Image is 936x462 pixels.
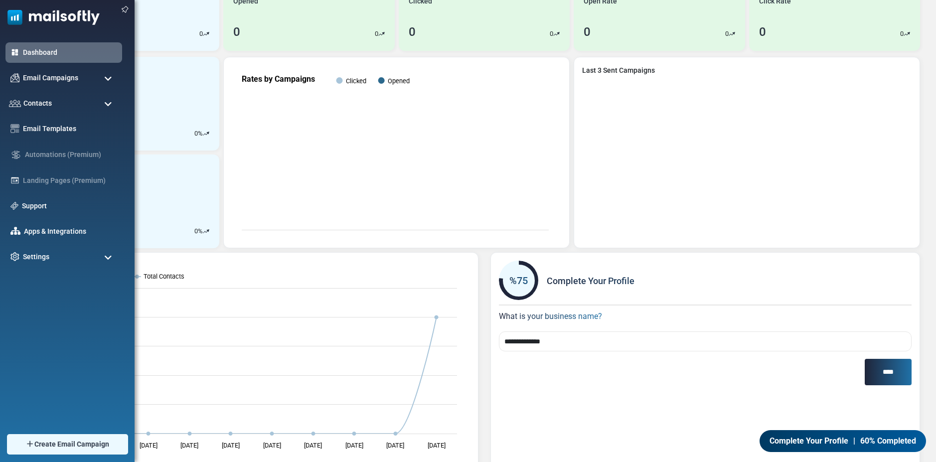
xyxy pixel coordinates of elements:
span: | [853,435,855,447]
div: Complete Your Profile [499,261,912,301]
a: Last 3 Sent Campaigns [582,65,912,76]
a: Apps & Integrations [24,226,117,237]
text: [DATE] [428,442,446,449]
span: Create Email Campaign [34,439,109,450]
p: 0 [194,226,198,236]
text: [DATE] [263,442,281,449]
text: [DATE] [345,442,363,449]
span: Contacts [23,98,52,109]
span: Complete Your Profile [770,435,848,447]
img: landing_pages.svg [10,176,19,185]
div: % [194,129,209,139]
div: 0 [409,23,416,41]
a: Email Templates [23,124,117,134]
text: [DATE] [140,442,157,449]
text: [DATE] [386,442,404,449]
svg: Rates by Campaigns [232,65,559,240]
span: 60% Completed [860,435,916,447]
p: 0 [375,29,378,39]
p: 0 [194,129,198,139]
div: 0 [584,23,591,41]
img: contacts-icon.svg [9,100,21,107]
a: Complete Your Profile | 60% Completed [760,430,926,452]
div: %75 [499,273,538,288]
text: Clicked [346,77,366,85]
text: Opened [388,77,410,85]
div: 0 [233,23,240,41]
text: Total Contacts [144,273,184,280]
text: [DATE] [304,442,322,449]
img: support-icon.svg [10,202,18,210]
span: Email Campaigns [23,73,78,83]
img: dashboard-icon-active.svg [10,48,19,57]
p: 0 [199,29,203,39]
p: 0 [725,29,729,39]
text: [DATE] [180,442,198,449]
text: [DATE] [222,442,240,449]
div: 0 [759,23,766,41]
img: workflow.svg [10,149,21,160]
label: What is your business name? [499,306,602,322]
img: campaigns-icon.png [10,73,19,82]
div: % [194,226,209,236]
p: 0 [900,29,904,39]
a: Dashboard [23,47,117,58]
text: Rates by Campaigns [242,74,315,84]
p: 0 [550,29,553,39]
span: Settings [23,252,49,262]
img: settings-icon.svg [10,252,19,261]
a: Support [22,201,117,211]
svg: Total Contacts [57,261,467,460]
img: email-templates-icon.svg [10,124,19,133]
